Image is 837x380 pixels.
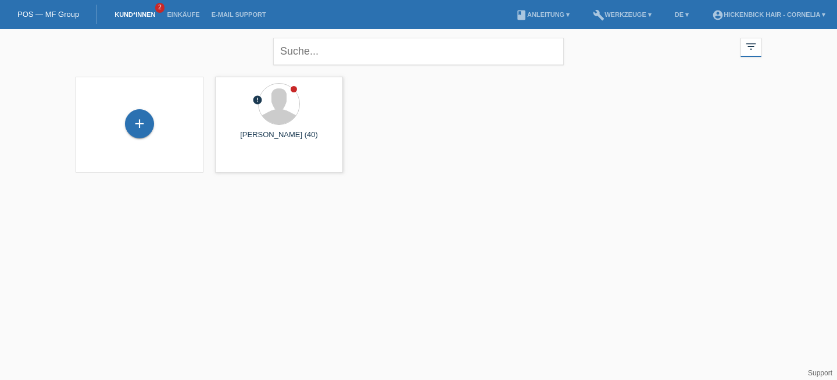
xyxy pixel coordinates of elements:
a: E-Mail Support [206,11,272,18]
a: bookAnleitung ▾ [510,11,575,18]
a: DE ▾ [669,11,695,18]
i: error [252,95,263,105]
i: build [593,9,604,21]
a: buildWerkzeuge ▾ [587,11,657,18]
i: account_circle [712,9,724,21]
a: Einkäufe [161,11,205,18]
input: Suche... [273,38,564,65]
div: [PERSON_NAME] (40) [224,130,334,149]
a: POS — MF Group [17,10,79,19]
div: Unbestätigt, in Bearbeitung [252,95,263,107]
a: Support [808,369,832,377]
a: account_circleHickenbick Hair - Cornelia ▾ [706,11,831,18]
span: 2 [155,3,164,13]
div: Kund*in hinzufügen [126,114,153,134]
i: book [516,9,527,21]
i: filter_list [745,40,757,53]
a: Kund*innen [109,11,161,18]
